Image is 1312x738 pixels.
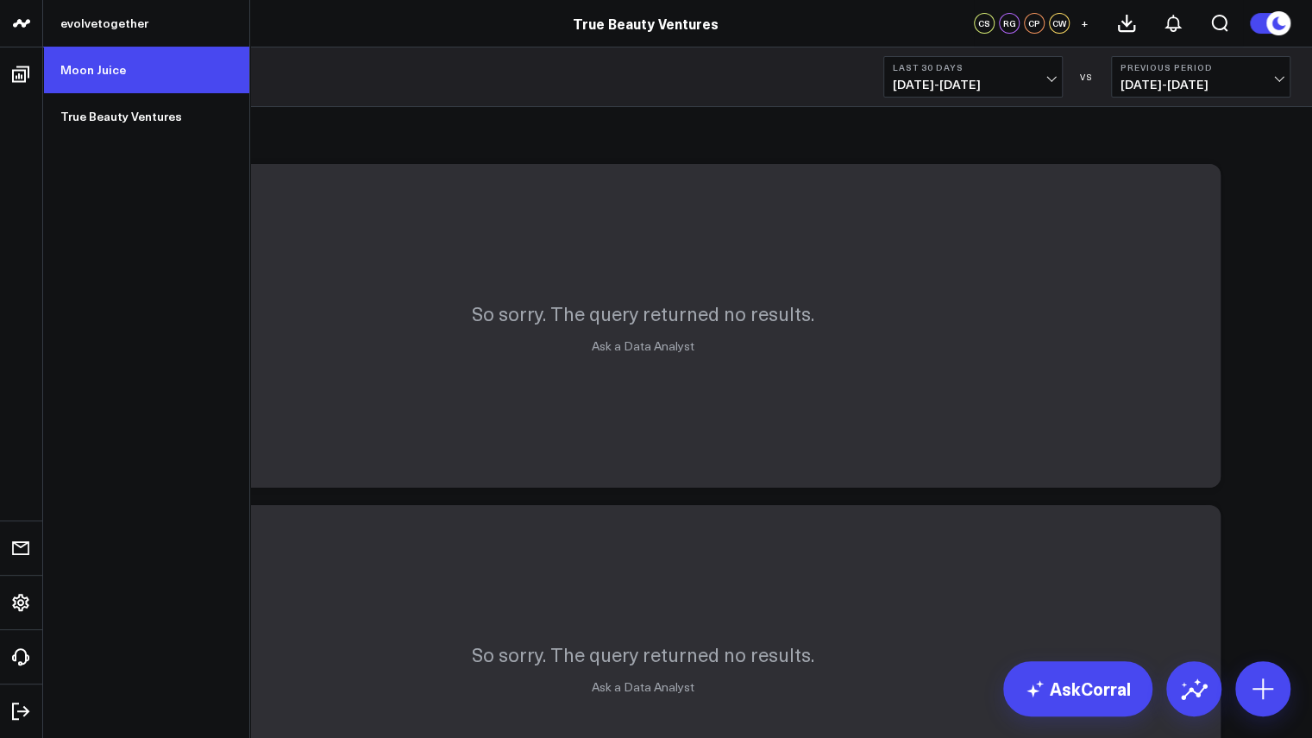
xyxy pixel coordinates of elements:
[1024,13,1045,34] div: CP
[43,47,249,93] a: Moon Juice
[592,678,694,695] a: Ask a Data Analyst
[1049,13,1070,34] div: CW
[1121,62,1281,73] b: Previous Period
[472,641,814,667] p: So sorry. The query returned no results.
[883,56,1063,98] button: Last 30 Days[DATE]-[DATE]
[573,14,719,33] a: True Beauty Ventures
[43,93,249,140] a: True Beauty Ventures
[1111,56,1290,98] button: Previous Period[DATE]-[DATE]
[1074,13,1095,34] button: +
[1003,661,1152,716] a: AskCorral
[893,62,1053,73] b: Last 30 Days
[974,13,995,34] div: CS
[999,13,1020,34] div: RG
[1081,17,1089,29] span: +
[1071,72,1102,82] div: VS
[592,337,694,354] a: Ask a Data Analyst
[472,300,814,326] p: So sorry. The query returned no results.
[893,78,1053,91] span: [DATE] - [DATE]
[1121,78,1281,91] span: [DATE] - [DATE]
